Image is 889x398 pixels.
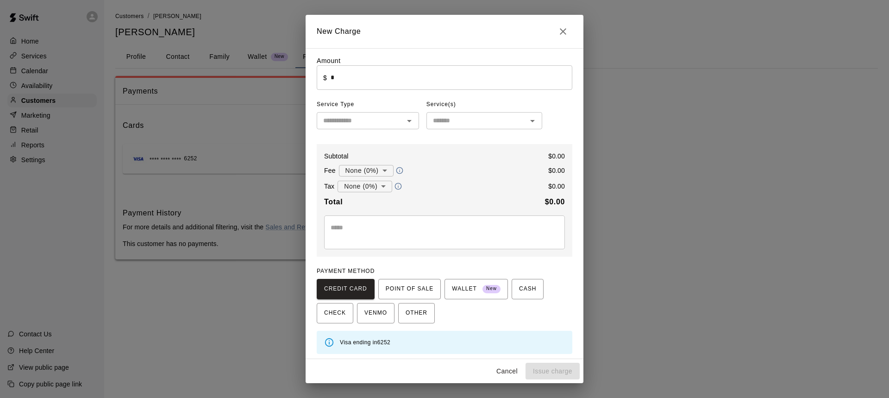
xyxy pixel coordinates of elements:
span: CASH [519,282,536,297]
div: None (0%) [339,162,394,179]
span: OTHER [406,306,427,321]
b: $ 0.00 [545,198,565,206]
b: Total [324,198,343,206]
span: POINT OF SALE [386,282,433,297]
span: CHECK [324,306,346,321]
button: Close [554,22,572,41]
button: OTHER [398,303,435,323]
button: Cancel [492,363,522,380]
span: Service Type [317,97,419,112]
p: Subtotal [324,152,349,161]
p: Fee [324,166,336,175]
p: $ 0.00 [548,152,565,161]
button: WALLET New [444,279,508,299]
span: PAYMENT METHOD [317,268,375,274]
button: CHECK [317,303,353,323]
label: Amount [317,57,341,64]
button: Open [403,114,416,127]
div: None (0%) [338,178,392,195]
button: CASH [512,279,544,299]
p: Tax [324,182,334,191]
span: New [482,283,501,295]
h2: New Charge [306,15,583,48]
span: WALLET [452,282,501,297]
button: POINT OF SALE [378,279,441,299]
span: Service(s) [426,97,456,112]
span: Visa ending in 6252 [340,339,390,346]
span: CREDIT CARD [324,282,367,297]
button: VENMO [357,303,394,323]
p: $ 0.00 [548,166,565,175]
p: $ [323,73,327,82]
p: $ 0.00 [548,182,565,191]
button: Open [526,114,539,127]
button: CREDIT CARD [317,279,375,299]
span: VENMO [364,306,387,321]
